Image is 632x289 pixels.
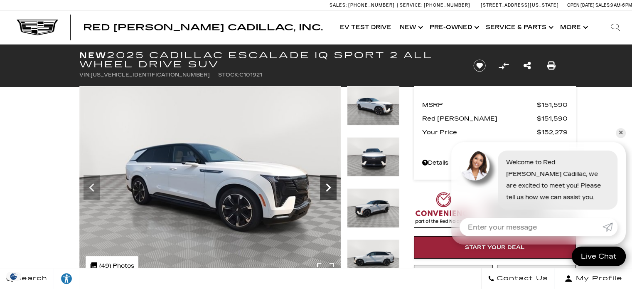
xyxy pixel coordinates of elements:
button: Open user profile menu [555,268,632,289]
span: [PHONE_NUMBER] [424,2,470,8]
a: Share this New 2025 Cadillac ESCALADE IQ Sport 2 All Wheel Drive SUV [524,60,531,72]
span: Red [PERSON_NAME] Cadillac, Inc. [83,22,323,32]
span: Search [13,273,47,284]
button: More [556,11,590,44]
div: Search [599,11,632,44]
h1: 2025 Cadillac ESCALADE IQ Sport 2 All Wheel Drive SUV [79,51,460,69]
img: Opt-Out Icon [4,272,23,281]
div: Welcome to Red [PERSON_NAME] Cadillac, we are excited to meet you! Please tell us how we can assi... [498,151,617,210]
a: Live Chat [572,247,626,266]
a: Sales: [PHONE_NUMBER] [330,3,397,7]
span: Stock: [218,72,239,78]
input: Enter your message [460,218,602,236]
span: C101921 [239,72,262,78]
div: Explore your accessibility options [54,272,79,285]
a: Red [PERSON_NAME] Cadillac, Inc. [83,23,323,32]
a: Details [422,157,568,169]
span: Service: [400,2,423,8]
img: New 2025 Summit White Cadillac Sport 2 image 5 [347,240,399,279]
a: MSRP $151,590 [422,99,568,111]
a: Pre-Owned [425,11,482,44]
a: Service: [PHONE_NUMBER] [397,3,472,7]
strong: New [79,50,107,60]
div: Next [320,175,337,200]
span: MSRP [422,99,537,111]
section: Click to Open Cookie Consent Modal [4,272,23,281]
a: Instant Trade Value [414,265,493,287]
span: $152,279 [537,126,568,138]
a: Your Price $152,279 [422,126,568,138]
a: Contact Us [481,268,555,289]
img: New 2025 Summit White Cadillac Sport 2 image 4 [347,188,399,228]
span: Sales: [330,2,347,8]
a: Red [PERSON_NAME] $151,590 [422,113,568,124]
img: New 2025 Summit White Cadillac Sport 2 image 2 [79,86,341,282]
span: Open [DATE] [567,2,595,8]
span: [US_VEHICLE_IDENTIFICATION_NUMBER] [91,72,210,78]
span: Red [PERSON_NAME] [422,113,537,124]
img: New 2025 Summit White Cadillac Sport 2 image 3 [347,137,399,177]
div: (49) Photos [86,256,138,276]
a: [STREET_ADDRESS][US_STATE] [481,2,559,8]
span: Sales: [595,2,610,8]
span: Your Price [422,126,537,138]
span: $151,590 [537,113,568,124]
span: Live Chat [577,252,621,261]
span: My Profile [573,273,622,284]
span: [PHONE_NUMBER] [348,2,395,8]
div: Previous [84,175,100,200]
a: Schedule Test Drive [497,265,576,287]
button: Compare Vehicle [497,59,510,72]
span: $151,590 [537,99,568,111]
span: Contact Us [494,273,548,284]
a: Explore your accessibility options [54,268,79,289]
a: EV Test Drive [336,11,396,44]
a: New [396,11,425,44]
a: Print this New 2025 Cadillac ESCALADE IQ Sport 2 All Wheel Drive SUV [547,60,556,72]
span: Start Your Deal [465,244,525,251]
img: New 2025 Summit White Cadillac Sport 2 image 2 [347,86,399,126]
span: 9 AM-6 PM [610,2,632,8]
a: Submit [602,218,617,236]
img: Agent profile photo [460,151,489,180]
span: VIN: [79,72,91,78]
button: Save vehicle [470,59,489,72]
a: Start Your Deal [414,236,576,259]
img: Cadillac Dark Logo with Cadillac White Text [17,20,58,35]
a: Service & Parts [482,11,556,44]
